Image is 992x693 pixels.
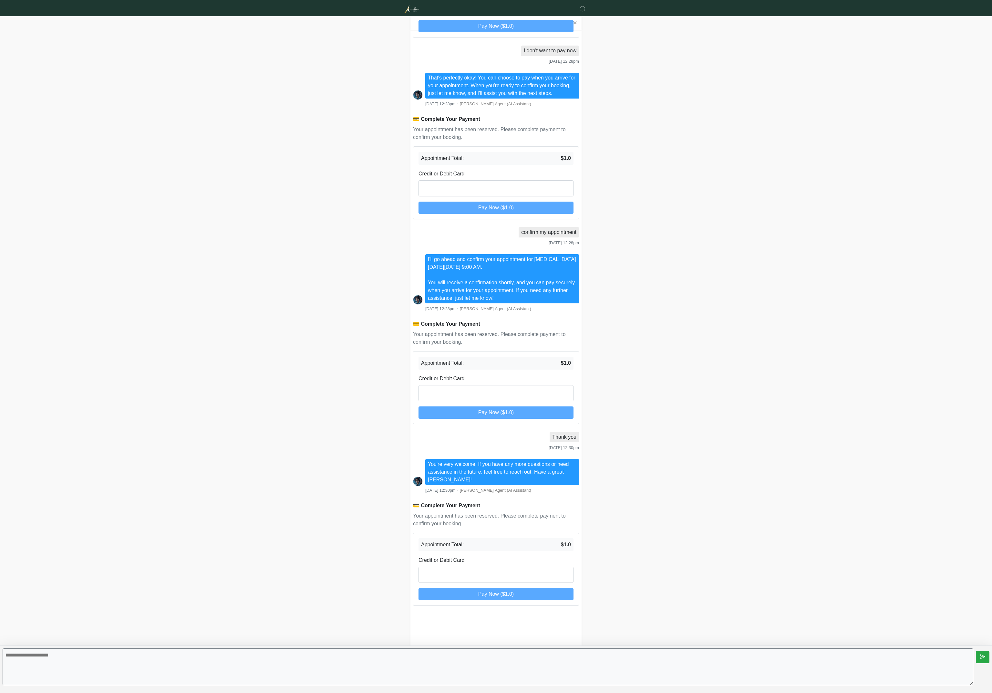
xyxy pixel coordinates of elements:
[571,19,579,27] button: ✕
[418,375,464,383] label: Credit or Debit Card
[549,240,579,245] span: [DATE] 12:28pm
[418,170,464,178] label: Credit or Debit Card
[413,331,579,346] p: Your appointment has been reserved. Please complete payment to confirm your booking.
[519,227,579,237] li: confirm my appointment
[413,115,579,123] div: 💳 Complete Your Payment
[422,184,570,190] iframe: Secure card payment input frame
[418,202,573,214] button: Pay Now ($1.0)
[478,591,514,597] span: Pay Now ($1.0)
[425,459,579,485] li: You're very welcome! If you have any more questions or need assistance in the future, feel free t...
[460,101,531,106] span: [PERSON_NAME] Agent (AI Assistant)
[421,359,464,367] span: Appointment Total:
[413,502,579,509] div: 💳 Complete Your Payment
[478,23,514,29] span: Pay Now ($1.0)
[418,556,464,564] label: Credit or Debit Card
[413,477,423,486] img: Screenshot_2025-06-19_at_17.41.14.png
[561,541,571,549] strong: $1.0
[418,20,573,32] button: Pay Now ($1.0)
[413,295,423,305] img: Screenshot_2025-06-19_at_17.41.14.png
[549,59,579,64] span: [DATE] 12:28pm
[478,410,514,415] span: Pay Now ($1.0)
[425,306,531,311] small: ・
[422,389,570,395] iframe: Secure card payment input frame
[521,46,579,56] li: I don't want to pay now
[550,432,579,442] li: Thank you
[418,406,573,419] button: Pay Now ($1.0)
[478,205,514,210] span: Pay Now ($1.0)
[425,488,531,493] small: ・
[460,306,531,311] span: [PERSON_NAME] Agent (AI Assistant)
[413,126,579,141] p: Your appointment has been reserved. Please complete payment to confirm your booking.
[425,488,456,493] span: [DATE] 12:30pm
[413,512,579,528] p: Your appointment has been reserved. Please complete payment to confirm your booking.
[421,154,464,162] span: Appointment Total:
[561,154,571,162] strong: $1.0
[421,541,464,549] span: Appointment Total:
[418,588,573,600] button: Pay Now ($1.0)
[549,445,579,450] span: [DATE] 12:30pm
[422,570,570,576] iframe: Secure card payment input frame
[425,306,456,311] span: [DATE] 12:28pm
[425,101,531,106] small: ・
[460,488,531,493] span: [PERSON_NAME] Agent (AI Assistant)
[561,359,571,367] strong: $1.0
[413,320,579,328] div: 💳 Complete Your Payment
[425,101,456,106] span: [DATE] 12:28pm
[413,90,423,100] img: Screenshot_2025-06-19_at_17.41.14.png
[425,254,579,303] li: I'll go ahead and confirm your appointment for [MEDICAL_DATA] [DATE][DATE] 9:00 AM. You will rece...
[425,73,579,99] li: That's perfectly okay! You can choose to pay when you arrive for your appointment. When you're re...
[404,5,420,13] img: Aurelion Med Spa Logo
